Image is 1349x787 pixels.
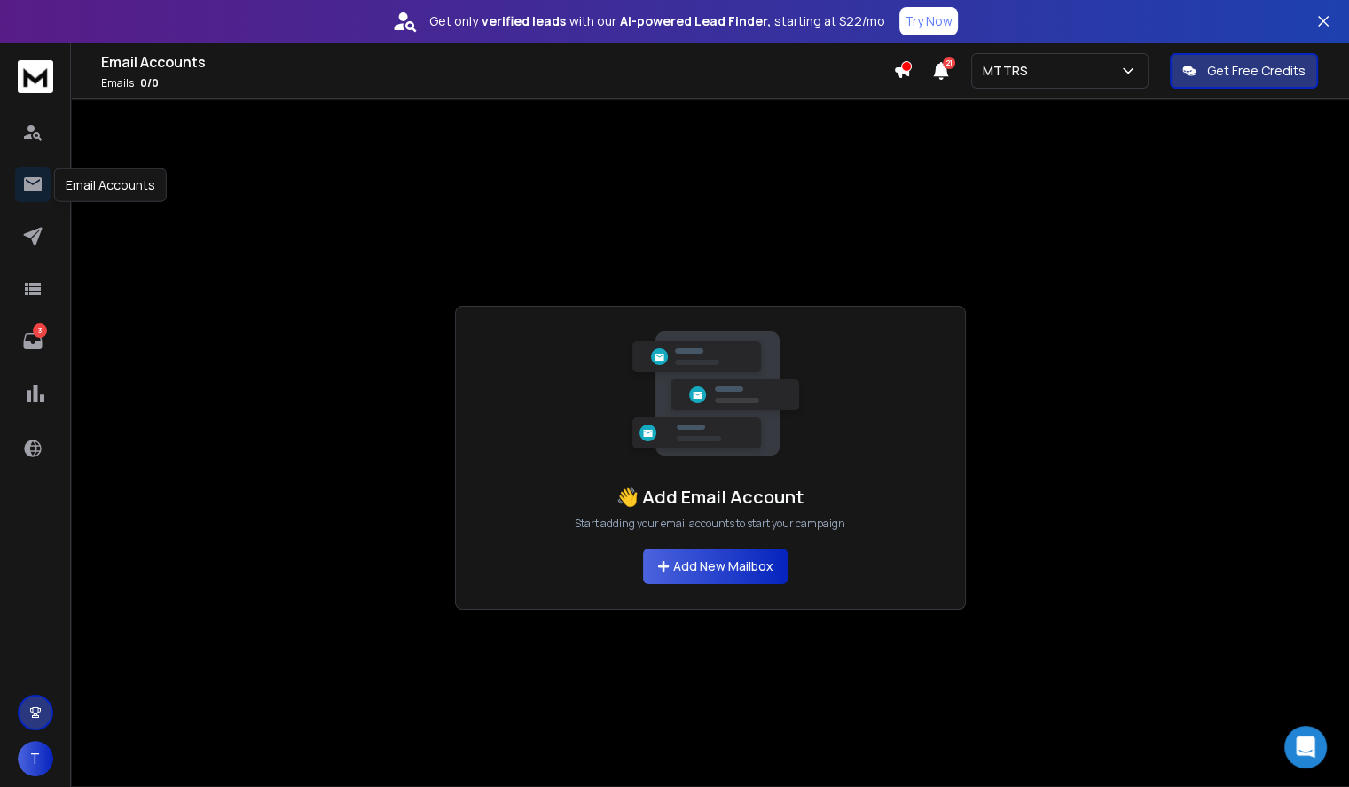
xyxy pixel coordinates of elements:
[575,517,845,531] p: Start adding your email accounts to start your campaign
[616,485,804,510] h1: 👋 Add Email Account
[101,76,893,90] p: Emails :
[905,12,953,30] p: Try Now
[101,51,893,73] h1: Email Accounts
[18,741,53,776] button: T
[140,75,159,90] span: 0 / 0
[1284,726,1327,768] div: Open Intercom Messenger
[15,323,51,359] a: 3
[18,60,53,93] img: logo
[1207,62,1306,80] p: Get Free Credits
[1170,53,1318,89] button: Get Free Credits
[983,62,1035,80] p: MTTRS
[943,57,955,69] span: 21
[33,323,47,338] p: 3
[899,7,958,35] button: Try Now
[643,549,788,584] button: Add New Mailbox
[429,12,885,30] p: Get only with our starting at $22/mo
[482,12,566,30] strong: verified leads
[54,168,167,202] div: Email Accounts
[620,12,771,30] strong: AI-powered Lead Finder,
